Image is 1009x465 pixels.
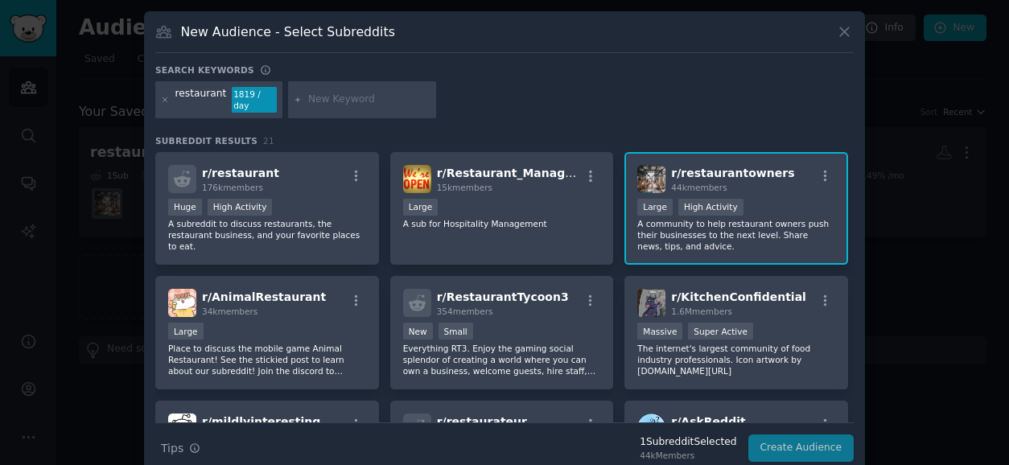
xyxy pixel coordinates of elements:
img: restaurantowners [637,165,665,193]
div: restaurant [175,87,227,113]
span: r/ restaurant [202,167,279,179]
p: A sub for Hospitality Management [403,218,601,229]
img: Restaurant_Managers [403,165,431,193]
div: Large [403,199,439,216]
img: KitchenConfidential [637,289,665,317]
span: 15k members [437,183,492,192]
h3: Search keywords [155,64,254,76]
span: 176k members [202,183,263,192]
span: 21 [263,136,274,146]
span: 354 members [437,307,493,316]
div: High Activity [678,199,743,216]
div: Small [439,323,473,339]
div: Super Active [688,323,753,339]
div: 44k Members [640,450,736,461]
span: r/ RestaurantTycoon3 [437,290,569,303]
div: Large [168,323,204,339]
img: AnimalRestaurant [168,289,196,317]
span: r/ mildlyinteresting [202,415,320,428]
span: 44k members [671,183,727,192]
div: 1 Subreddit Selected [640,435,736,450]
p: Place to discuss the mobile game Animal Restaurant! See the stickied post to learn about our subr... [168,343,366,377]
p: Everything RT3. Enjoy the gaming social splendor of creating a world where you can own a business... [403,343,601,377]
span: r/ restaurateur [437,415,527,428]
img: AskReddit [637,414,665,442]
input: New Keyword [308,93,430,107]
div: 1819 / day [232,87,277,113]
div: High Activity [208,199,273,216]
span: r/ KitchenConfidential [671,290,806,303]
span: Subreddit Results [155,135,257,146]
span: r/ AnimalRestaurant [202,290,326,303]
button: Tips [155,434,206,463]
span: Tips [161,440,183,457]
span: r/ AskReddit [671,415,745,428]
h3: New Audience - Select Subreddits [181,23,395,40]
span: r/ Restaurant_Managers [437,167,585,179]
span: 34k members [202,307,257,316]
p: A community to help restaurant owners push their businesses to the next level. Share news, tips, ... [637,218,835,252]
div: Large [637,199,673,216]
div: New [403,323,433,339]
p: A subreddit to discuss restaurants, the restaurant business, and your favorite places to eat. [168,218,366,252]
img: mildlyinteresting [168,414,196,442]
p: The internet's largest community of food industry professionals. Icon artwork by [DOMAIN_NAME][URL] [637,343,835,377]
div: Massive [637,323,682,339]
span: 1.6M members [671,307,732,316]
div: Huge [168,199,202,216]
span: r/ restaurantowners [671,167,794,179]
